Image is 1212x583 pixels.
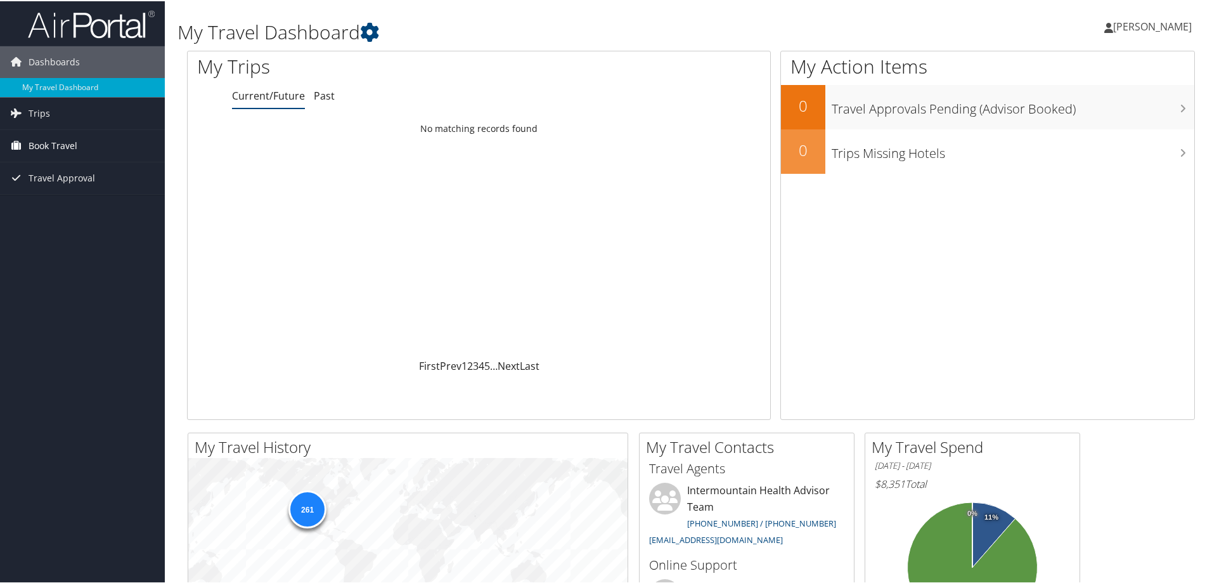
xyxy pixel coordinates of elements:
[419,358,440,372] a: First
[484,358,490,372] a: 5
[188,116,770,139] td: No matching records found
[479,358,484,372] a: 4
[875,476,1070,490] h6: Total
[781,52,1194,79] h1: My Action Items
[643,481,851,549] li: Intermountain Health Advisor Team
[781,128,1194,173] a: 0Trips Missing Hotels
[28,8,155,38] img: airportal-logo.png
[687,516,836,528] a: [PHONE_NUMBER] / [PHONE_NUMBER]
[29,161,95,193] span: Travel Approval
[832,93,1194,117] h3: Travel Approvals Pending (Advisor Booked)
[467,358,473,372] a: 2
[875,459,1070,471] h6: [DATE] - [DATE]
[461,358,467,372] a: 1
[832,137,1194,161] h3: Trips Missing Hotels
[498,358,520,372] a: Next
[649,533,783,544] a: [EMAIL_ADDRESS][DOMAIN_NAME]
[314,88,335,102] a: Past
[649,555,844,573] h3: Online Support
[984,513,998,520] tspan: 11%
[29,45,80,77] span: Dashboards
[440,358,461,372] a: Prev
[490,358,498,372] span: …
[473,358,479,372] a: 3
[1113,18,1192,32] span: [PERSON_NAME]
[29,129,77,160] span: Book Travel
[520,358,539,372] a: Last
[781,94,825,115] h2: 0
[967,509,977,516] tspan: 0%
[195,435,628,457] h2: My Travel History
[781,84,1194,128] a: 0Travel Approvals Pending (Advisor Booked)
[781,138,825,160] h2: 0
[1104,6,1204,44] a: [PERSON_NAME]
[29,96,50,128] span: Trips
[646,435,854,457] h2: My Travel Contacts
[197,52,518,79] h1: My Trips
[875,476,905,490] span: $8,351
[177,18,862,44] h1: My Travel Dashboard
[288,489,326,527] div: 261
[232,88,305,102] a: Current/Future
[872,435,1080,457] h2: My Travel Spend
[649,459,844,476] h3: Travel Agents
